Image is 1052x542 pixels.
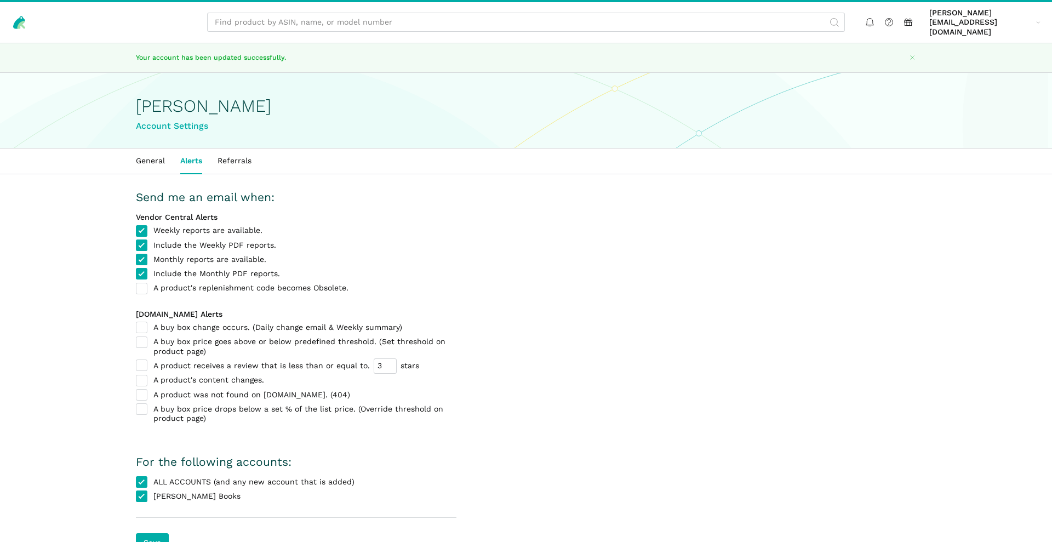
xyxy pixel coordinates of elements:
h1: [PERSON_NAME] [136,96,916,116]
p: Your account has been updated successfully. [136,53,421,62]
div: Vendor Central Alerts [136,213,456,222]
label: Include the Monthly PDF reports. [136,269,456,279]
span: A buy box change occurs. (Daily change email & Weekly summary) [153,323,402,333]
div: [DOMAIN_NAME] Alerts [136,310,456,320]
span: A buy box price drops below a set % of the list price. (Override threshold on product page) [153,404,457,424]
label: Weekly reports are available. [136,226,456,236]
label: ALL ACCOUNTS (and any new account that is added) [136,477,456,488]
label: A product's replenishment code becomes Obsolete. [136,283,456,294]
h3: For the following accounts: [136,454,456,470]
a: Alerts [173,149,210,174]
input: A product receives a review that is less than or equal to. stars [374,358,397,374]
span: A buy box price goes above or below predefined threshold. (Set threshold on product page) [153,337,457,356]
div: Account Settings [136,119,916,133]
label: [PERSON_NAME] Books [136,492,456,502]
span: A product was not found on [DOMAIN_NAME]. (404) [153,390,350,400]
a: [PERSON_NAME][EMAIL_ADDRESS][DOMAIN_NAME] [925,6,1044,39]
h3: Send me an email when: [136,190,456,205]
a: Referrals [210,149,259,174]
span: A product receives a review that is less than or equal to. [153,360,419,372]
label: Monthly reports are available. [136,255,456,265]
span: [PERSON_NAME][EMAIL_ADDRESS][DOMAIN_NAME] [929,8,1032,37]
span: stars [401,361,419,371]
input: Find product by ASIN, name, or model number [207,13,845,32]
span: A product's content changes. [153,375,264,385]
label: Include the Weekly PDF reports. [136,241,456,251]
button: Close [906,51,919,65]
a: General [128,149,173,174]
